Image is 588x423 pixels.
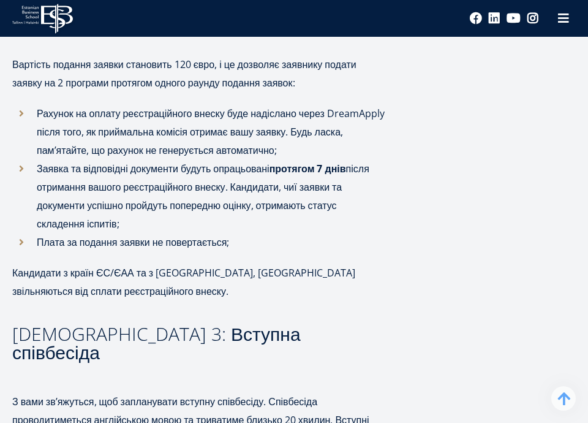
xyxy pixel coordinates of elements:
font: протягом 7 днів [269,162,346,175]
font: Кандидати з країн ЄС/ЄАА та з [GEOGRAPHIC_DATA], [GEOGRAPHIC_DATA] звільняються від сплати реєстр... [12,266,355,298]
font: Заявка та відповідні документи будуть опрацьовані [37,162,269,175]
font: Рахунок на оплату реєстраційного внеску буде надіслано через DreamApply після того, як приймальна... [37,107,385,157]
font: Плата за подання заявки не повертається; [37,235,229,249]
font: [DEMOGRAPHIC_DATA] 3: Вступна співбесіда [12,321,301,365]
font: Вартість подання заявки становить 120 євро, і це дозволяє заявнику подати заявку на 2 програми пр... [12,58,356,90]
